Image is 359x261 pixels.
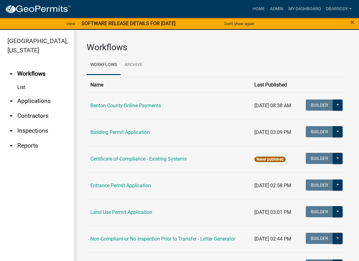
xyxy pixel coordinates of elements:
[90,103,161,108] a: Benton County Online Payments
[7,127,15,135] i: arrow_drop_down
[90,129,150,135] a: Building Permit Application
[87,42,347,53] h3: Workflows
[254,209,291,215] span: [DATE] 03:01 PM
[350,18,354,27] span: ×
[90,209,152,215] a: Land Use Permit Application
[306,153,333,164] button: Builder
[90,236,235,242] a: Non-Compliant or No Inspection Prior to Transfer - Letter Generator
[306,100,333,111] button: Builder
[306,126,333,137] button: Builder
[323,3,354,15] a: Dbarsody
[254,183,291,188] span: [DATE] 02:58 PM
[7,112,15,120] i: arrow_drop_down
[306,206,333,217] button: Builder
[64,19,78,29] a: View
[87,55,121,75] a: Workflows
[251,77,298,92] th: Last Published
[87,77,251,92] th: Name
[254,103,291,108] span: [DATE] 08:38 AM
[254,157,286,162] span: Never published
[81,20,175,26] strong: SOFTWARE RELEASE DETAILS FOR [DATE]
[286,3,323,15] a: My Dashboard
[90,156,187,162] a: Certificate of Compliance - Existing Systems
[222,19,257,29] button: Don't show again
[267,3,286,15] a: Admin
[7,142,15,149] i: arrow_drop_down
[7,97,15,105] i: arrow_drop_down
[254,236,291,242] span: [DATE] 02:44 PM
[306,179,333,191] button: Builder
[250,3,267,15] a: Home
[90,183,151,188] a: Entrance Permit Application
[306,233,333,244] button: Builder
[350,19,354,26] button: Close
[121,55,146,75] a: Archive
[254,129,291,135] span: [DATE] 03:09 PM
[7,70,15,77] i: arrow_drop_up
